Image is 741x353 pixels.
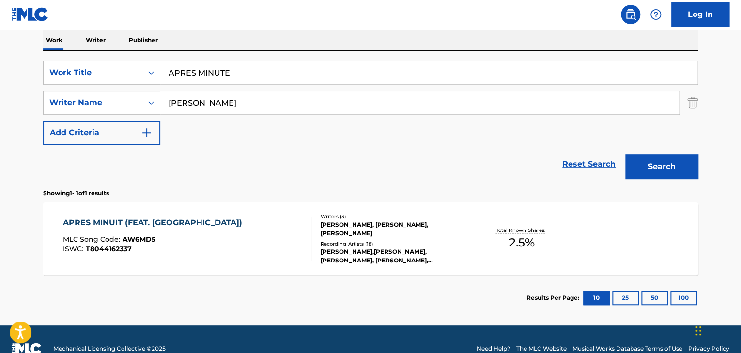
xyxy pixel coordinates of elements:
[63,245,86,253] span: ISWC :
[509,234,534,251] span: 2.5 %
[688,344,729,353] a: Privacy Policy
[583,291,610,305] button: 10
[687,91,698,115] img: Delete Criterion
[43,61,698,184] form: Search Form
[670,291,697,305] button: 100
[83,30,108,50] p: Writer
[650,9,662,20] img: help
[43,202,698,275] a: APRES MINUIT (FEAT. [GEOGRAPHIC_DATA])MLC Song Code:AW6MD5ISWC:T8044162337Writers (3)[PERSON_NAME...
[43,30,65,50] p: Work
[63,217,247,229] div: APRES MINUIT (FEAT. [GEOGRAPHIC_DATA])
[321,213,467,220] div: Writers ( 3 )
[141,127,153,138] img: 9d2ae6d4665cec9f34b9.svg
[641,291,668,305] button: 50
[321,247,467,265] div: [PERSON_NAME],[PERSON_NAME], [PERSON_NAME], [PERSON_NAME], [PERSON_NAME]
[693,307,741,353] iframe: Chat Widget
[572,344,682,353] a: Musical Works Database Terms of Use
[495,227,547,234] p: Total Known Shares:
[516,344,567,353] a: The MLC Website
[646,5,665,24] div: Help
[557,153,620,175] a: Reset Search
[126,30,161,50] p: Publisher
[621,5,640,24] a: Public Search
[63,235,123,244] span: MLC Song Code :
[671,2,729,27] a: Log In
[612,291,639,305] button: 25
[321,240,467,247] div: Recording Artists ( 18 )
[49,97,137,108] div: Writer Name
[123,235,155,244] span: AW6MD5
[86,245,132,253] span: T8044162337
[526,293,582,302] p: Results Per Page:
[625,154,698,179] button: Search
[43,121,160,145] button: Add Criteria
[477,344,510,353] a: Need Help?
[53,344,166,353] span: Mechanical Licensing Collective © 2025
[12,7,49,21] img: MLC Logo
[49,67,137,78] div: Work Title
[625,9,636,20] img: search
[321,220,467,238] div: [PERSON_NAME], [PERSON_NAME], [PERSON_NAME]
[43,189,109,198] p: Showing 1 - 1 of 1 results
[695,316,701,345] div: Drag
